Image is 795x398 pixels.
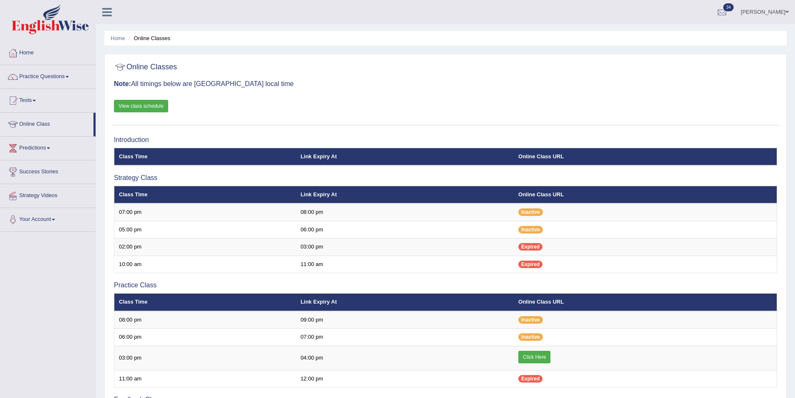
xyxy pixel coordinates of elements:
[518,351,550,363] a: Click Here
[114,80,131,87] b: Note:
[518,243,543,251] span: Expired
[296,256,514,273] td: 11:00 am
[114,186,296,203] th: Class Time
[114,100,168,112] a: View class schedule
[296,346,514,370] td: 04:00 pm
[296,238,514,256] td: 03:00 pm
[0,137,96,157] a: Predictions
[296,329,514,346] td: 07:00 pm
[114,281,777,289] h3: Practice Class
[114,238,296,256] td: 02:00 pm
[114,174,777,182] h3: Strategy Class
[0,113,93,134] a: Online Class
[296,311,514,329] td: 09:00 pm
[114,203,296,221] td: 07:00 pm
[518,333,543,341] span: Inactive
[514,186,777,203] th: Online Class URL
[0,160,96,181] a: Success Stories
[514,294,777,311] th: Online Class URL
[296,186,514,203] th: Link Expiry At
[0,208,96,229] a: Your Account
[114,221,296,238] td: 05:00 pm
[0,65,96,86] a: Practice Questions
[514,148,777,165] th: Online Class URL
[296,294,514,311] th: Link Expiry At
[126,34,170,42] li: Online Classes
[0,89,96,110] a: Tests
[296,370,514,388] td: 12:00 pm
[114,294,296,311] th: Class Time
[518,261,543,268] span: Expired
[111,35,125,41] a: Home
[296,221,514,238] td: 06:00 pm
[723,3,734,11] span: 34
[114,346,296,370] td: 03:00 pm
[114,80,777,88] h3: All timings below are [GEOGRAPHIC_DATA] local time
[114,61,177,74] h2: Online Classes
[114,148,296,165] th: Class Time
[296,148,514,165] th: Link Expiry At
[0,184,96,205] a: Strategy Videos
[114,256,296,273] td: 10:00 am
[518,226,543,233] span: Inactive
[518,375,543,383] span: Expired
[518,316,543,324] span: Inactive
[114,311,296,329] td: 08:00 pm
[518,208,543,216] span: Inactive
[0,41,96,62] a: Home
[114,136,777,144] h3: Introduction
[114,329,296,346] td: 06:00 pm
[296,203,514,221] td: 08:00 pm
[114,370,296,388] td: 11:00 am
